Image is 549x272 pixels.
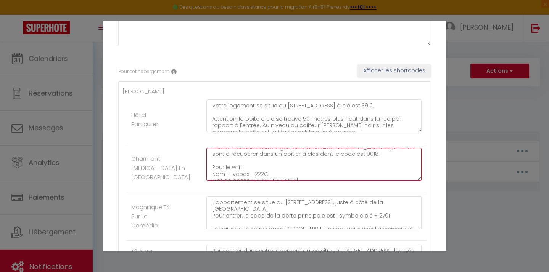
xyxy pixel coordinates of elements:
[131,203,171,230] label: Magnifique T4 Sur La Comédie
[118,68,169,75] label: Pour cet hébergement
[131,154,190,181] label: Charmant [MEDICAL_DATA] En [GEOGRAPHIC_DATA]
[171,69,177,75] i: Rental
[131,110,171,128] label: Hôtel Particulier
[357,64,431,77] button: Afficher les shortcodes
[122,87,164,96] label: [PERSON_NAME]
